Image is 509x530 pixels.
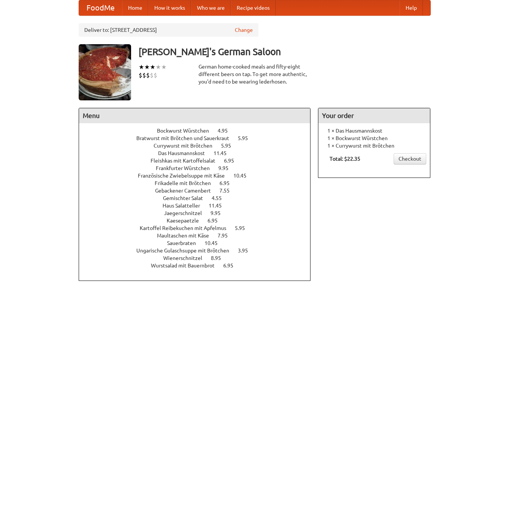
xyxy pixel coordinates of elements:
a: Kaesepaetzle 6.95 [167,218,231,224]
span: 8.95 [211,255,228,261]
h4: Menu [79,108,310,123]
span: 9.95 [210,210,228,216]
a: Frankfurter Würstchen 9.95 [156,165,242,171]
a: Fleishkas mit Kartoffelsalat 6.95 [151,158,248,164]
li: $ [142,71,146,79]
a: Bratwurst mit Brötchen und Sauerkraut 5.95 [136,135,262,141]
li: $ [139,71,142,79]
span: Bratwurst mit Brötchen und Sauerkraut [136,135,237,141]
span: Gemischter Salat [163,195,210,201]
span: 7.95 [218,233,235,239]
a: Currywurst mit Brötchen 5.95 [154,143,245,149]
a: Haus Salatteller 11.45 [163,203,236,209]
span: 3.95 [238,248,255,254]
a: Help [400,0,423,15]
li: ★ [150,63,155,71]
span: 10.45 [204,240,225,246]
a: Gebackener Camenbert 7.55 [155,188,243,194]
span: Wienerschnitzel [163,255,210,261]
span: Kartoffel Reibekuchen mit Apfelmus [140,225,234,231]
span: Currywurst mit Brötchen [154,143,220,149]
span: 7.55 [219,188,237,194]
span: Maultaschen mit Käse [157,233,216,239]
li: ★ [161,63,167,71]
span: Wurstsalad mit Bauernbrot [151,263,222,269]
span: Französische Zwiebelsuppe mit Käse [138,173,232,179]
span: Jaegerschnitzel [164,210,209,216]
span: 5.95 [221,143,239,149]
a: Who we are [191,0,231,15]
a: Wurstsalad mit Bauernbrot 6.95 [151,263,247,269]
span: Haus Salatteller [163,203,207,209]
span: 9.95 [218,165,236,171]
a: FoodMe [79,0,122,15]
span: Fleishkas mit Kartoffelsalat [151,158,223,164]
span: 11.45 [209,203,229,209]
a: Kartoffel Reibekuchen mit Apfelmus 5.95 [140,225,259,231]
a: Home [122,0,148,15]
img: angular.jpg [79,44,131,100]
h3: [PERSON_NAME]'s German Saloon [139,44,431,59]
b: Total: $22.35 [330,156,360,162]
span: Sauerbraten [167,240,203,246]
span: 5.95 [235,225,252,231]
a: How it works [148,0,191,15]
span: 5.95 [238,135,255,141]
li: ★ [155,63,161,71]
a: Checkout [394,153,426,164]
span: 10.45 [233,173,254,179]
li: $ [150,71,154,79]
span: 6.95 [224,158,242,164]
li: $ [146,71,150,79]
span: 6.95 [219,180,237,186]
span: Ungarische Gulaschsuppe mit Brötchen [136,248,237,254]
a: Französische Zwiebelsuppe mit Käse 10.45 [138,173,260,179]
a: Jaegerschnitzel 9.95 [164,210,234,216]
a: Change [235,26,253,34]
li: ★ [139,63,144,71]
li: 1 × Currywurst mit Brötchen [322,142,426,149]
span: 11.45 [213,150,234,156]
a: Wienerschnitzel 8.95 [163,255,235,261]
span: Gebackener Camenbert [155,188,218,194]
span: Bockwurst Würstchen [157,128,216,134]
span: 6.95 [207,218,225,224]
a: Frikadelle mit Brötchen 6.95 [155,180,243,186]
span: Das Hausmannskost [158,150,212,156]
a: Gemischter Salat 4.55 [163,195,236,201]
span: 4.95 [218,128,235,134]
div: German home-cooked meals and fifty-eight different beers on tap. To get more authentic, you'd nee... [199,63,311,85]
a: Sauerbraten 10.45 [167,240,231,246]
span: Kaesepaetzle [167,218,206,224]
li: ★ [144,63,150,71]
div: Deliver to: [STREET_ADDRESS] [79,23,258,37]
h4: Your order [318,108,430,123]
li: 1 × Bockwurst Würstchen [322,134,426,142]
a: Ungarische Gulaschsuppe mit Brötchen 3.95 [136,248,262,254]
li: 1 × Das Hausmannskost [322,127,426,134]
a: Maultaschen mit Käse 7.95 [157,233,242,239]
span: Frankfurter Würstchen [156,165,217,171]
span: 4.55 [212,195,229,201]
a: Das Hausmannskost 11.45 [158,150,240,156]
span: 6.95 [223,263,241,269]
a: Bockwurst Würstchen 4.95 [157,128,242,134]
li: $ [154,71,157,79]
span: Frikadelle mit Brötchen [155,180,218,186]
a: Recipe videos [231,0,276,15]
